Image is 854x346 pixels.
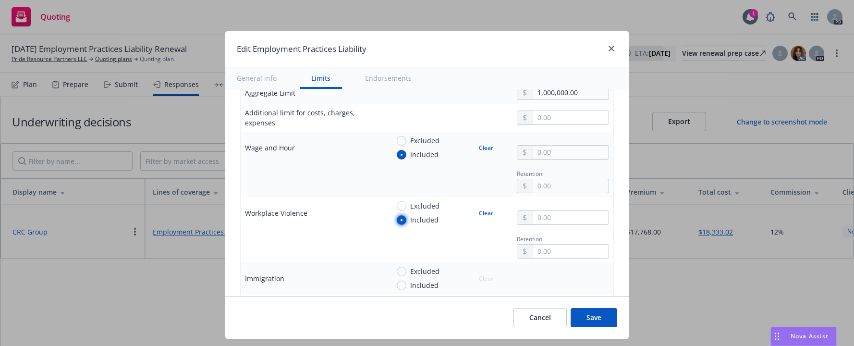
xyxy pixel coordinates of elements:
input: Included [397,215,406,225]
input: 0.00 [533,245,609,258]
span: Excluded [410,266,439,276]
input: 0.00 [533,179,609,193]
input: Excluded [397,136,406,146]
button: Limits [300,67,342,89]
input: Included [397,281,406,290]
button: Nova Assist [770,327,837,346]
span: Excluded [410,136,439,146]
div: Drag to move [771,327,783,346]
div: Immigration [245,273,284,284]
div: Workplace Violence [245,208,307,218]
button: Endorsements [354,67,423,89]
button: General info [225,67,288,89]
input: 0.00 [533,111,609,124]
span: Nova Assist [791,332,829,340]
span: Included [410,149,439,160]
input: Excluded [397,201,406,211]
span: Retention [517,170,542,178]
input: 0.00 [533,86,609,99]
input: Excluded [397,267,406,276]
span: Retention [517,235,542,243]
span: Excluded [410,201,439,211]
span: Included [410,280,439,290]
a: close [606,43,617,54]
button: Clear [473,141,499,154]
button: Cancel [513,308,567,327]
span: Included [410,215,439,225]
div: Wage and Hour [245,143,295,153]
input: Included [397,150,406,160]
div: Aggregate Limit [245,88,295,98]
input: 0.00 [533,211,609,224]
div: Additional limit for costs, charges, expenses [245,108,381,128]
button: Clear [473,206,499,220]
button: Save [571,308,617,327]
h1: Edit Employment Practices Liability [237,43,366,55]
input: 0.00 [533,146,609,159]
